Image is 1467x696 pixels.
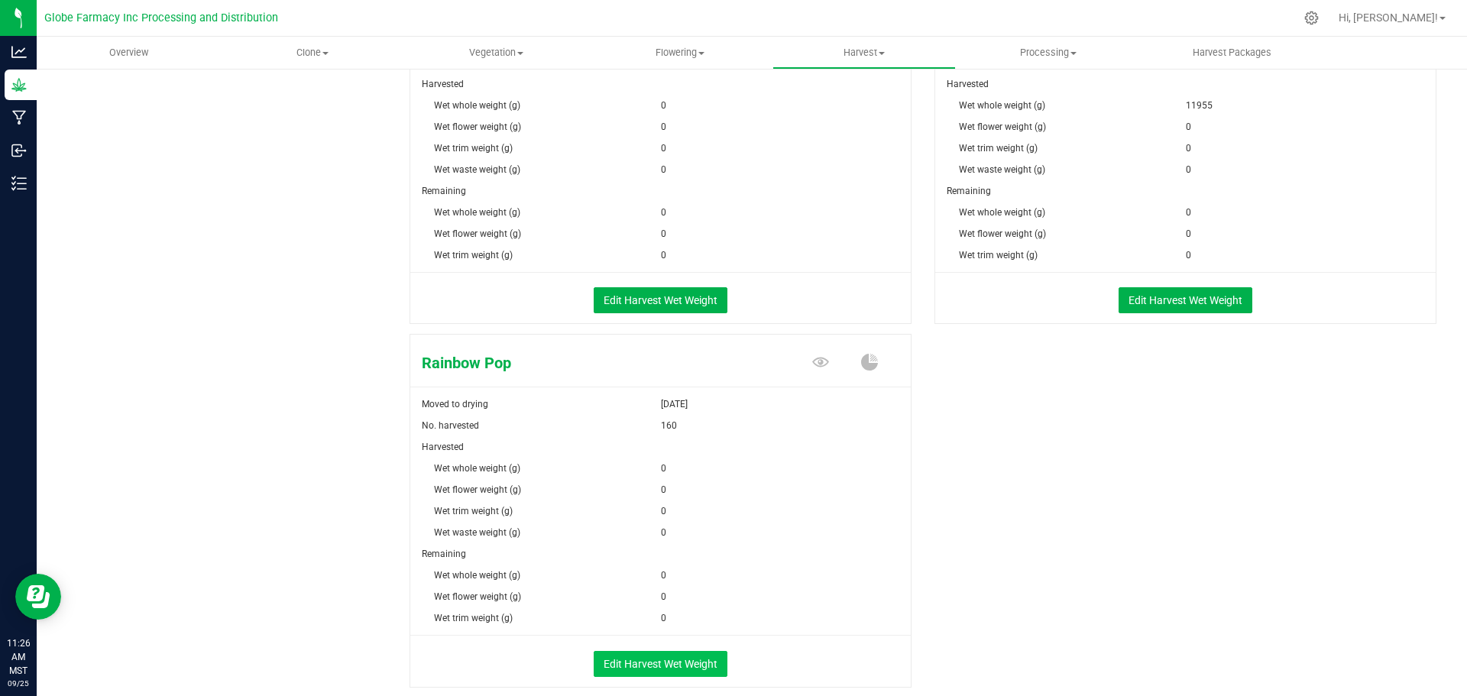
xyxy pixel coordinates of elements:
[434,570,520,581] span: Wet whole weight (g)
[422,79,464,89] span: Harvested
[1186,95,1213,116] span: 11955
[959,143,1038,154] span: Wet trim weight (g)
[11,176,27,191] inline-svg: Inventory
[434,484,521,495] span: Wet flower weight (g)
[594,287,727,313] button: Edit Harvest Wet Weight
[661,500,666,522] span: 0
[661,223,666,244] span: 0
[661,458,666,479] span: 0
[405,46,588,60] span: Vegetation
[1186,159,1191,180] span: 0
[1119,287,1252,313] button: Edit Harvest Wet Weight
[661,522,666,543] span: 0
[11,110,27,125] inline-svg: Manufacturing
[959,100,1045,111] span: Wet whole weight (g)
[434,506,513,516] span: Wet trim weight (g)
[434,121,521,132] span: Wet flower weight (g)
[588,37,772,69] a: Flowering
[661,138,666,159] span: 0
[434,613,513,623] span: Wet trim weight (g)
[7,678,30,689] p: 09/25
[422,549,466,559] span: Remaining
[422,420,479,431] span: No. harvested
[89,46,169,60] span: Overview
[422,399,488,410] span: Moved to drying
[44,11,278,24] span: Globe Farmacy Inc Processing and Distribution
[772,37,957,69] a: Harvest
[1172,46,1292,60] span: Harvest Packages
[589,46,772,60] span: Flowering
[1339,11,1438,24] span: Hi, [PERSON_NAME]!
[11,44,27,60] inline-svg: Analytics
[957,46,1139,60] span: Processing
[959,164,1045,175] span: Wet waste weight (g)
[434,164,520,175] span: Wet waste weight (g)
[959,228,1046,239] span: Wet flower weight (g)
[661,415,677,436] span: 160
[1186,138,1191,159] span: 0
[1186,116,1191,138] span: 0
[434,591,521,602] span: Wet flower weight (g)
[956,37,1140,69] a: Processing
[661,159,666,180] span: 0
[959,250,1038,261] span: Wet trim weight (g)
[1186,202,1191,223] span: 0
[661,393,688,415] span: [DATE]
[434,228,521,239] span: Wet flower weight (g)
[661,244,666,266] span: 0
[434,250,513,261] span: Wet trim weight (g)
[1186,223,1191,244] span: 0
[7,636,30,678] p: 11:26 AM MST
[773,46,956,60] span: Harvest
[404,37,588,69] a: Vegetation
[434,527,520,538] span: Wet waste weight (g)
[1186,244,1191,266] span: 0
[661,607,666,629] span: 0
[410,351,743,374] span: Rainbow Pop
[222,46,404,60] span: Clone
[947,186,991,196] span: Remaining
[661,565,666,586] span: 0
[1302,11,1321,25] div: Manage settings
[661,116,666,138] span: 0
[947,79,989,89] span: Harvested
[434,463,520,474] span: Wet whole weight (g)
[959,121,1046,132] span: Wet flower weight (g)
[422,442,464,452] span: Harvested
[661,202,666,223] span: 0
[594,651,727,677] button: Edit Harvest Wet Weight
[434,207,520,218] span: Wet whole weight (g)
[221,37,405,69] a: Clone
[1140,37,1324,69] a: Harvest Packages
[434,143,513,154] span: Wet trim weight (g)
[422,186,466,196] span: Remaining
[434,100,520,111] span: Wet whole weight (g)
[661,586,666,607] span: 0
[959,207,1045,218] span: Wet whole weight (g)
[37,37,221,69] a: Overview
[11,77,27,92] inline-svg: Grow
[661,479,666,500] span: 0
[11,143,27,158] inline-svg: Inbound
[15,574,61,620] iframe: Resource center
[661,95,666,116] span: 0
